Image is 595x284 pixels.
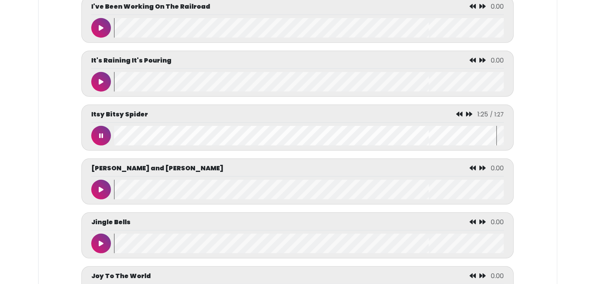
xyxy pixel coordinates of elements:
p: I've Been Working On The Railroad [91,2,210,11]
span: 0.00 [491,218,504,227]
span: 0.00 [491,271,504,280]
p: [PERSON_NAME] and [PERSON_NAME] [91,164,223,173]
p: Jingle Bells [91,218,131,227]
span: 0.00 [491,164,504,173]
span: 0.00 [491,2,504,11]
p: Joy To The World [91,271,151,281]
p: Itsy Bitsy Spider [91,110,148,119]
p: It's Raining It's Pouring [91,56,171,65]
span: / 1:27 [490,111,504,118]
span: 0.00 [491,56,504,65]
span: 1:25 [477,110,488,119]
